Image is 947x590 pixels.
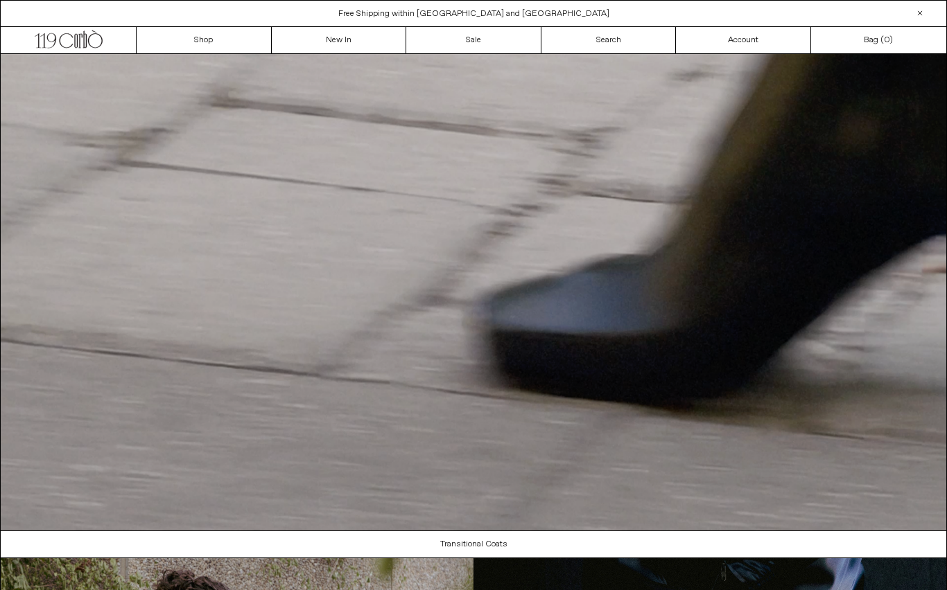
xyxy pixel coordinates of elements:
a: Bag () [811,27,946,53]
video: Your browser does not support the video tag. [1,54,946,530]
a: Sale [406,27,541,53]
a: New In [272,27,407,53]
a: Transitional Coats [1,531,947,557]
span: ) [884,34,893,46]
a: Search [541,27,677,53]
a: Account [676,27,811,53]
a: Shop [137,27,272,53]
span: 0 [884,35,889,46]
a: Free Shipping within [GEOGRAPHIC_DATA] and [GEOGRAPHIC_DATA] [338,8,609,19]
a: Your browser does not support the video tag. [1,523,946,534]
